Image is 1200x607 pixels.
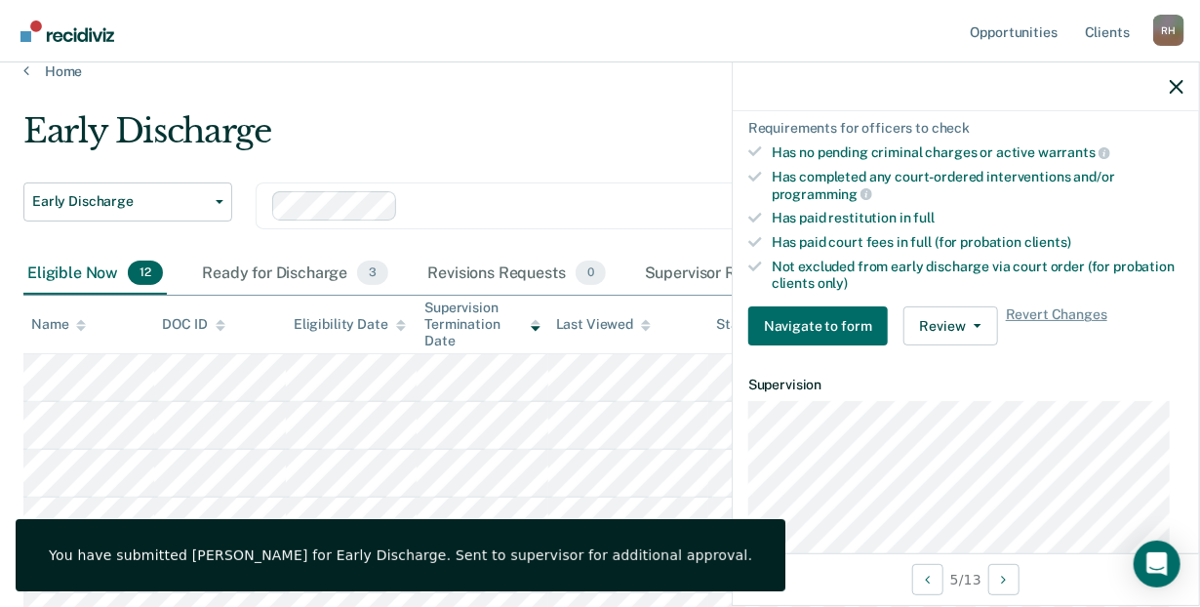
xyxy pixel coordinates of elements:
button: Profile dropdown button [1153,15,1184,46]
div: You have submitted [PERSON_NAME] for Early Discharge. Sent to supervisor for additional approval. [49,546,752,564]
div: 5 / 13 [733,553,1199,605]
div: Has no pending criminal charges or active [772,143,1183,161]
button: Next Opportunity [988,564,1020,595]
div: Name [31,316,86,333]
div: Has paid court fees in full (for probation [772,234,1183,251]
div: Not excluded from early discharge via court order (for probation clients [772,259,1183,292]
span: 0 [576,261,606,286]
dt: Supervision [748,377,1183,393]
span: programming [772,186,872,202]
span: warrants [1038,144,1110,160]
span: Early Discharge [32,193,208,210]
span: full [914,210,935,225]
div: Supervision Termination Date [424,300,540,348]
div: Status [716,316,758,333]
div: Open Intercom Messenger [1134,541,1180,587]
div: Supervisor Review [641,253,822,296]
span: 3 [357,261,388,286]
span: 12 [128,261,163,286]
div: Eligible Now [23,253,167,296]
button: Review [903,306,998,345]
a: Home [23,62,1177,80]
span: Revert Changes [1006,306,1107,345]
div: Ready for Discharge [198,253,392,296]
button: Previous Opportunity [912,564,943,595]
a: Navigate to form link [748,306,896,345]
div: R H [1153,15,1184,46]
button: Navigate to form [748,306,888,345]
div: Has completed any court-ordered interventions and/or [772,169,1183,202]
div: Revisions Requests [423,253,609,296]
div: Has paid restitution in [772,210,1183,226]
div: Requirements for officers to check [748,120,1183,137]
div: Eligibility Date [294,316,406,333]
div: Last Viewed [556,316,651,333]
span: only) [818,275,848,291]
span: clients) [1024,234,1071,250]
div: DOC ID [162,316,224,333]
div: Early Discharge [23,111,1103,167]
img: Recidiviz [20,20,114,42]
